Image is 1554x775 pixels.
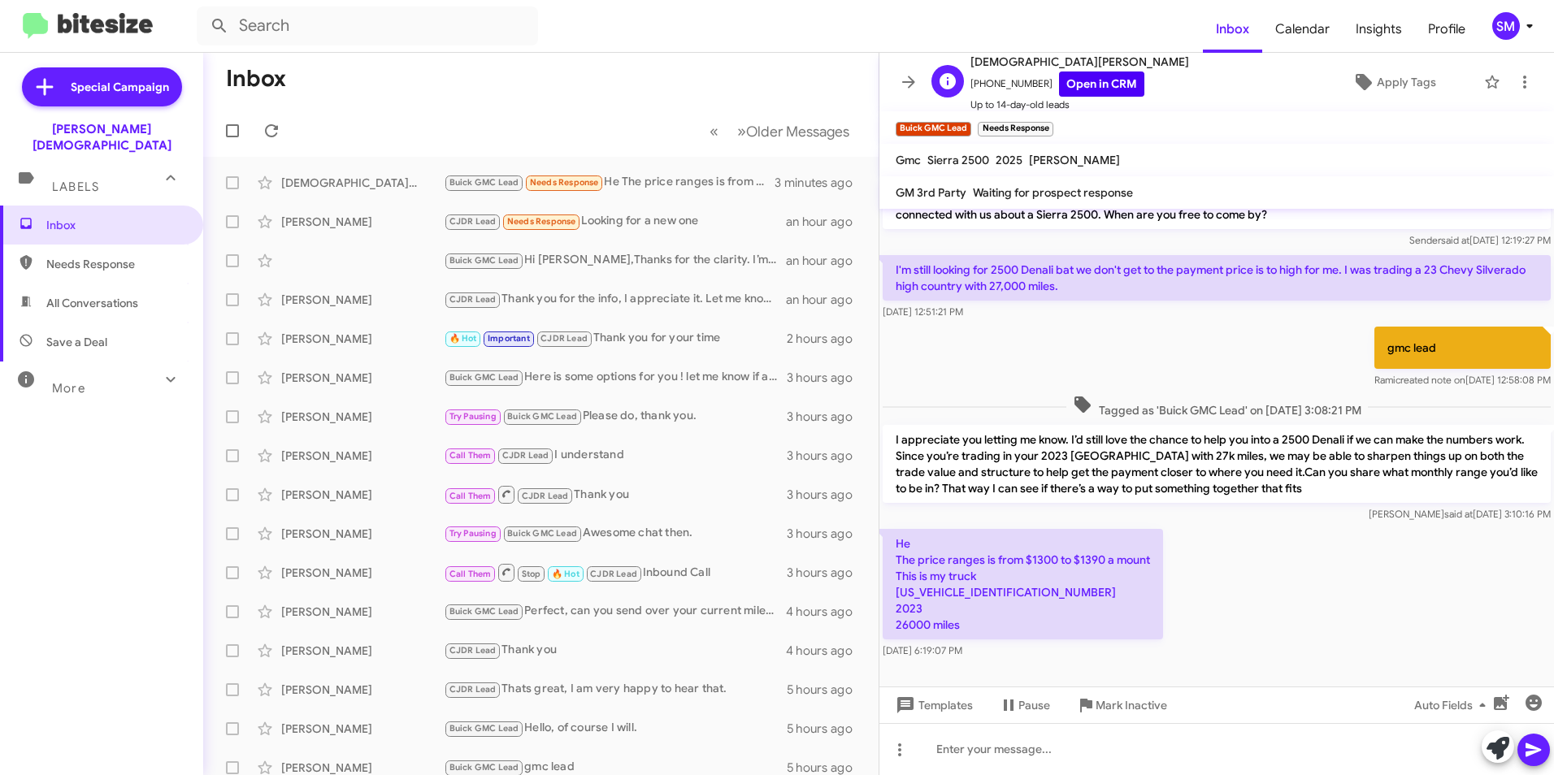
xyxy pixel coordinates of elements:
[449,723,519,734] span: Buick GMC Lead
[1018,691,1050,720] span: Pause
[281,682,444,698] div: [PERSON_NAME]
[786,214,866,230] div: an hour ago
[727,115,859,148] button: Next
[444,602,786,621] div: Perfect, can you send over your current mileage?
[449,294,497,305] span: CJDR Lead
[444,446,787,465] div: I understand
[883,529,1163,639] p: He The price ranges is from $1300 to $1390 a mount This is my truck [US_VEHICLE_IDENTIFICATION_NU...
[775,175,866,191] div: 3 minutes ago
[896,153,921,167] span: Gmc
[787,370,866,386] div: 3 hours ago
[1441,234,1469,246] span: said at
[449,216,497,227] span: CJDR Lead
[896,122,971,136] small: Buick GMC Lead
[978,122,1053,136] small: Needs Response
[787,682,866,698] div: 5 hours ago
[449,372,519,383] span: Buick GMC Lead
[883,305,963,318] span: [DATE] 12:51:21 PM
[700,115,728,148] button: Previous
[46,295,138,311] span: All Conversations
[1066,395,1368,418] span: Tagged as 'Buick GMC Lead' on [DATE] 3:08:21 PM
[879,691,986,720] button: Templates
[1444,508,1473,520] span: said at
[883,644,962,656] span: [DATE] 6:19:07 PM
[449,333,477,344] span: 🔥 Hot
[507,528,577,539] span: Buick GMC Lead
[1415,6,1478,53] a: Profile
[507,216,576,227] span: Needs Response
[1343,6,1415,53] a: Insights
[71,79,169,95] span: Special Campaign
[281,604,444,620] div: [PERSON_NAME]
[444,524,787,543] div: Awesome chat then.
[1492,12,1520,40] div: SM
[281,292,444,308] div: [PERSON_NAME]
[449,450,492,461] span: Call Them
[1377,67,1436,97] span: Apply Tags
[787,331,866,347] div: 2 hours ago
[449,569,492,579] span: Call Them
[710,121,718,141] span: «
[1369,508,1551,520] span: [PERSON_NAME] [DATE] 3:10:16 PM
[281,409,444,425] div: [PERSON_NAME]
[786,292,866,308] div: an hour ago
[787,448,866,464] div: 3 hours ago
[444,290,786,309] div: Thank you for the info, I appreciate it. Let me know if there's a possibility of getting the pric...
[281,214,444,230] div: [PERSON_NAME]
[786,643,866,659] div: 4 hours ago
[281,526,444,542] div: [PERSON_NAME]
[281,565,444,581] div: [PERSON_NAME]
[973,185,1133,200] span: Waiting for prospect response
[786,253,866,269] div: an hour ago
[449,645,497,656] span: CJDR Lead
[1203,6,1262,53] a: Inbox
[970,97,1189,113] span: Up to 14-day-old leads
[449,411,497,422] span: Try Pausing
[892,691,973,720] span: Templates
[540,333,588,344] span: CJDR Lead
[444,407,787,426] div: Please do, thank you.
[552,569,579,579] span: 🔥 Hot
[883,425,1551,503] p: I appreciate you letting me know. I’d still love the chance to help you into a 2500 Denali if we ...
[1396,374,1465,386] span: created note on
[927,153,989,167] span: Sierra 2500
[1059,71,1144,97] a: Open in CRM
[502,450,549,461] span: CJDR Lead
[787,409,866,425] div: 3 hours ago
[281,643,444,659] div: [PERSON_NAME]
[1409,234,1551,246] span: Sender [DATE] 12:19:27 PM
[970,52,1189,71] span: [DEMOGRAPHIC_DATA][PERSON_NAME]
[1063,691,1180,720] button: Mark Inactive
[281,487,444,503] div: [PERSON_NAME]
[1401,691,1505,720] button: Auto Fields
[896,185,966,200] span: GM 3rd Party
[1262,6,1343,53] a: Calendar
[449,528,497,539] span: Try Pausing
[449,255,519,266] span: Buick GMC Lead
[449,491,492,501] span: Call Them
[1374,327,1551,369] p: gmc lead
[52,381,85,396] span: More
[444,251,786,270] div: Hi [PERSON_NAME],Thanks for the clarity. I’m putting together out-the-door options for the Sierra...
[530,177,599,188] span: Needs Response
[444,368,787,387] div: Here is some options for you ! let me know if any of theses would work out
[1096,691,1167,720] span: Mark Inactive
[197,6,538,45] input: Search
[996,153,1022,167] span: 2025
[449,684,497,695] span: CJDR Lead
[1414,691,1492,720] span: Auto Fields
[986,691,1063,720] button: Pause
[46,334,107,350] span: Save a Deal
[787,721,866,737] div: 5 hours ago
[444,641,786,660] div: Thank you
[970,71,1189,97] span: [PHONE_NUMBER]
[444,173,775,192] div: He The price ranges is from $1300 to $1390 a mount This is my truck [US_VEHICLE_IDENTIFICATION_NU...
[488,333,530,344] span: Important
[787,487,866,503] div: 3 hours ago
[46,217,184,233] span: Inbox
[1029,153,1120,167] span: [PERSON_NAME]
[52,180,99,194] span: Labels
